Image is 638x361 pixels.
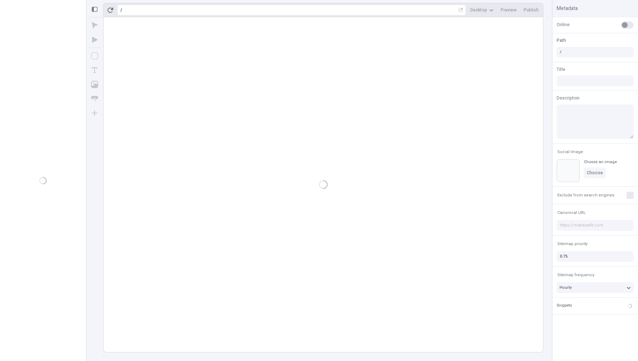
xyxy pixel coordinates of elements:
span: Social Image [557,149,583,155]
span: Preview [501,7,516,13]
button: Publish [521,5,542,15]
span: Canonical URL [557,210,586,215]
span: Choose [587,170,603,176]
span: Hourly [560,284,572,291]
button: Sitemap priority [556,240,589,248]
button: Hourly [557,282,634,293]
span: Exclude from search engines [557,192,614,198]
button: Image [88,78,101,91]
input: https://makeswift.com [557,220,634,231]
button: Exclude from search engines [556,191,616,200]
button: Choose [584,167,606,178]
button: Desktop [467,5,496,15]
button: Button [88,92,101,105]
button: Social Image [556,148,585,156]
span: Desktop [470,7,487,13]
span: Description [557,95,580,101]
div: / [120,7,122,13]
button: Box [88,49,101,62]
div: Snippets [557,303,572,309]
span: Sitemap frequency [557,272,594,278]
button: Sitemap frequency [556,271,596,279]
button: Text [88,64,101,77]
span: Path [557,37,566,44]
span: Publish [524,7,539,13]
span: Sitemap priority [557,241,587,247]
div: Choose an image [584,159,617,165]
span: Title [557,66,565,73]
button: Preview [498,5,519,15]
span: Online [557,21,570,28]
button: Canonical URL [556,209,587,217]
